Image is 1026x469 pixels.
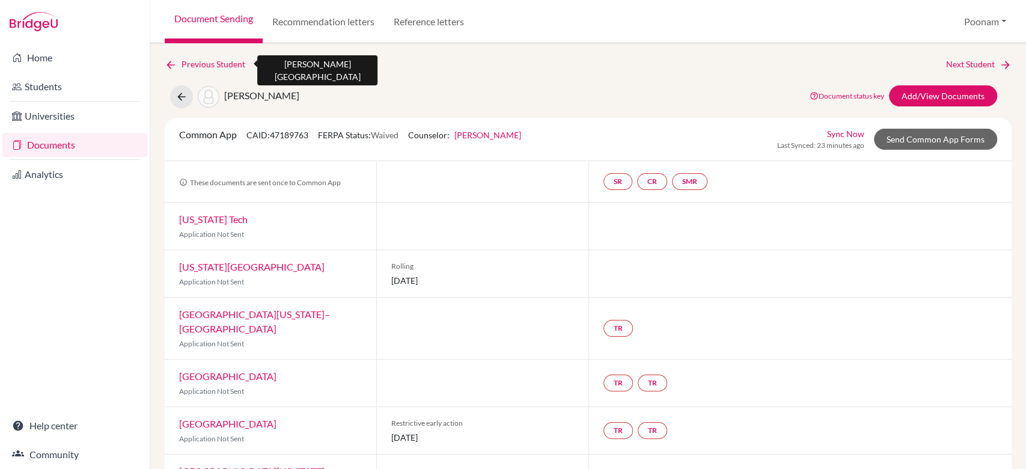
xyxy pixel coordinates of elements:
[257,55,377,85] div: [PERSON_NAME][GEOGRAPHIC_DATA]
[391,418,573,429] span: Restrictive early action
[179,308,330,334] a: [GEOGRAPHIC_DATA][US_STATE]–[GEOGRAPHIC_DATA]
[246,130,308,140] span: CAID: 47189763
[603,375,633,391] a: TR
[179,261,325,272] a: [US_STATE][GEOGRAPHIC_DATA]
[408,130,521,140] span: Counselor:
[391,431,573,444] span: [DATE]
[371,130,398,140] span: Waived
[637,173,667,190] a: CR
[827,127,864,140] a: Sync Now
[603,173,632,190] a: SR
[179,178,341,187] span: These documents are sent once to Common App
[454,130,521,140] a: [PERSON_NAME]
[2,104,147,128] a: Universities
[2,162,147,186] a: Analytics
[2,75,147,99] a: Students
[179,230,244,239] span: Application Not Sent
[603,320,633,337] a: TR
[10,12,58,31] img: Bridge-U
[224,90,299,101] span: [PERSON_NAME]
[391,274,573,287] span: [DATE]
[179,418,276,429] a: [GEOGRAPHIC_DATA]
[2,46,147,70] a: Home
[946,58,1012,71] a: Next Student
[179,213,248,225] a: [US_STATE] Tech
[959,10,1012,33] button: Poonam
[638,422,667,439] a: TR
[179,129,237,140] span: Common App
[318,130,398,140] span: FERPA Status:
[638,375,667,391] a: TR
[391,261,573,272] span: Rolling
[889,85,997,106] a: Add/View Documents
[777,140,864,151] span: Last Synced: 23 minutes ago
[179,434,244,443] span: Application Not Sent
[179,339,244,348] span: Application Not Sent
[165,58,255,71] a: Previous Student
[672,173,707,190] a: SMR
[2,133,147,157] a: Documents
[179,387,244,396] span: Application Not Sent
[2,443,147,467] a: Community
[2,414,147,438] a: Help center
[179,277,244,286] span: Application Not Sent
[810,91,884,100] a: Document status key
[874,129,997,150] a: Send Common App Forms
[179,370,276,382] a: [GEOGRAPHIC_DATA]
[603,422,633,439] a: TR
